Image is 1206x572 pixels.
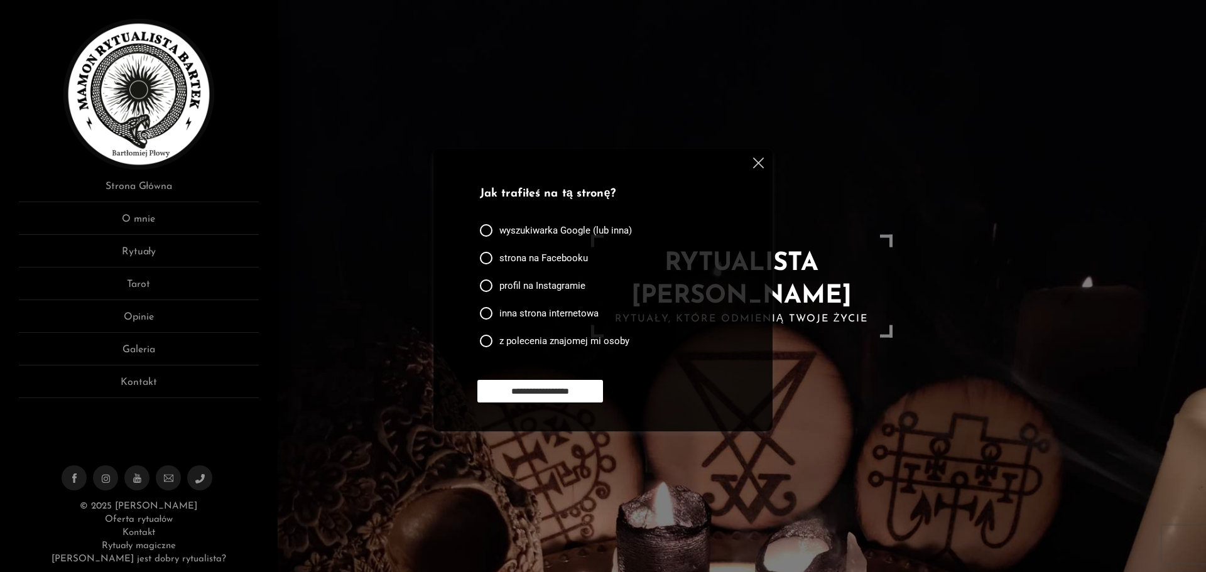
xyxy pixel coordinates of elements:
a: Kontakt [19,375,259,398]
p: Jak trafiłeś na tą stronę? [480,186,721,203]
a: Rytuały [19,244,259,267]
a: [PERSON_NAME] jest dobry rytualista? [52,554,226,564]
a: Tarot [19,277,259,300]
img: Rytualista Bartek [63,19,214,170]
a: Opinie [19,310,259,333]
img: cross.svg [753,158,764,168]
span: profil na Instagramie [499,279,585,292]
span: wyszukiwarka Google (lub inna) [499,224,632,237]
a: Kontakt [122,528,155,537]
a: Oferta rytuałów [105,515,173,524]
a: Strona Główna [19,179,259,202]
span: z polecenia znajomej mi osoby [499,335,629,347]
a: Galeria [19,342,259,365]
span: strona na Facebooku [499,252,588,264]
span: inna strona internetowa [499,307,599,320]
a: Rytuały magiczne [102,541,176,551]
a: O mnie [19,212,259,235]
